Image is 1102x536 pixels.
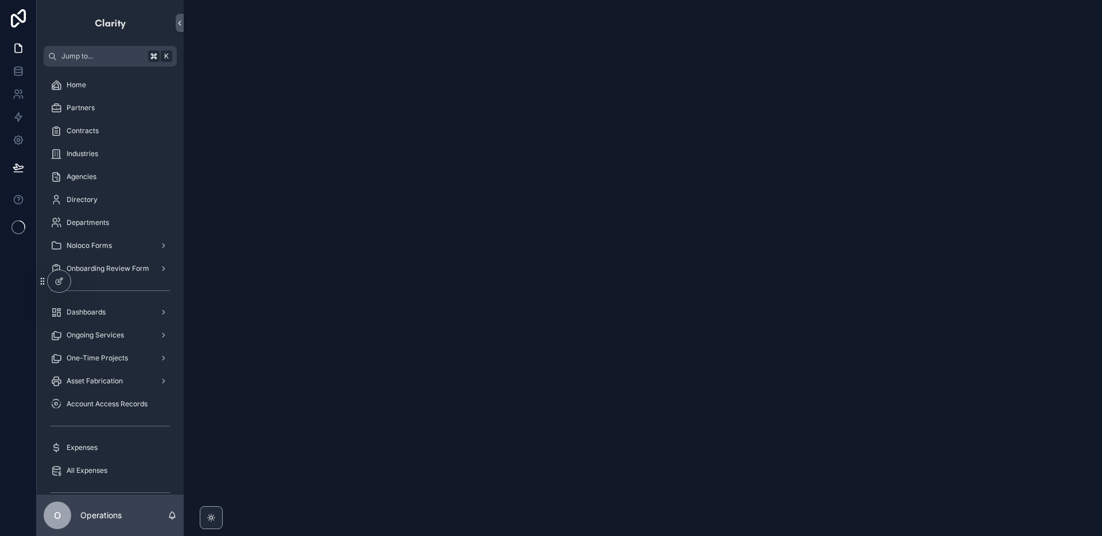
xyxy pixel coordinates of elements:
[67,241,112,250] span: Noloco Forms
[67,103,95,112] span: Partners
[67,149,98,158] span: Industries
[94,14,127,32] img: App logo
[44,212,177,233] a: Departments
[44,460,177,481] a: All Expenses
[44,143,177,164] a: Industries
[67,376,123,386] span: Asset Fabrication
[44,98,177,118] a: Partners
[44,46,177,67] button: Jump to...K
[162,52,171,61] span: K
[44,121,177,141] a: Contracts
[67,466,107,475] span: All Expenses
[67,172,96,181] span: Agencies
[67,331,124,340] span: Ongoing Services
[44,371,177,391] a: Asset Fabrication
[44,325,177,345] a: Ongoing Services
[67,195,98,204] span: Directory
[67,354,128,363] span: One-Time Projects
[67,126,99,135] span: Contracts
[44,348,177,368] a: One-Time Projects
[44,258,177,279] a: Onboarding Review Form
[37,67,184,495] div: scrollable content
[44,75,177,95] a: Home
[44,394,177,414] a: Account Access Records
[44,302,177,323] a: Dashboards
[80,510,122,521] p: Operations
[44,437,177,458] a: Expenses
[67,443,98,452] span: Expenses
[67,218,109,227] span: Departments
[61,52,143,61] span: Jump to...
[67,264,149,273] span: Onboarding Review Form
[67,308,106,317] span: Dashboards
[44,235,177,256] a: Noloco Forms
[67,399,148,409] span: Account Access Records
[44,166,177,187] a: Agencies
[67,80,86,90] span: Home
[54,508,61,522] span: O
[44,189,177,210] a: Directory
